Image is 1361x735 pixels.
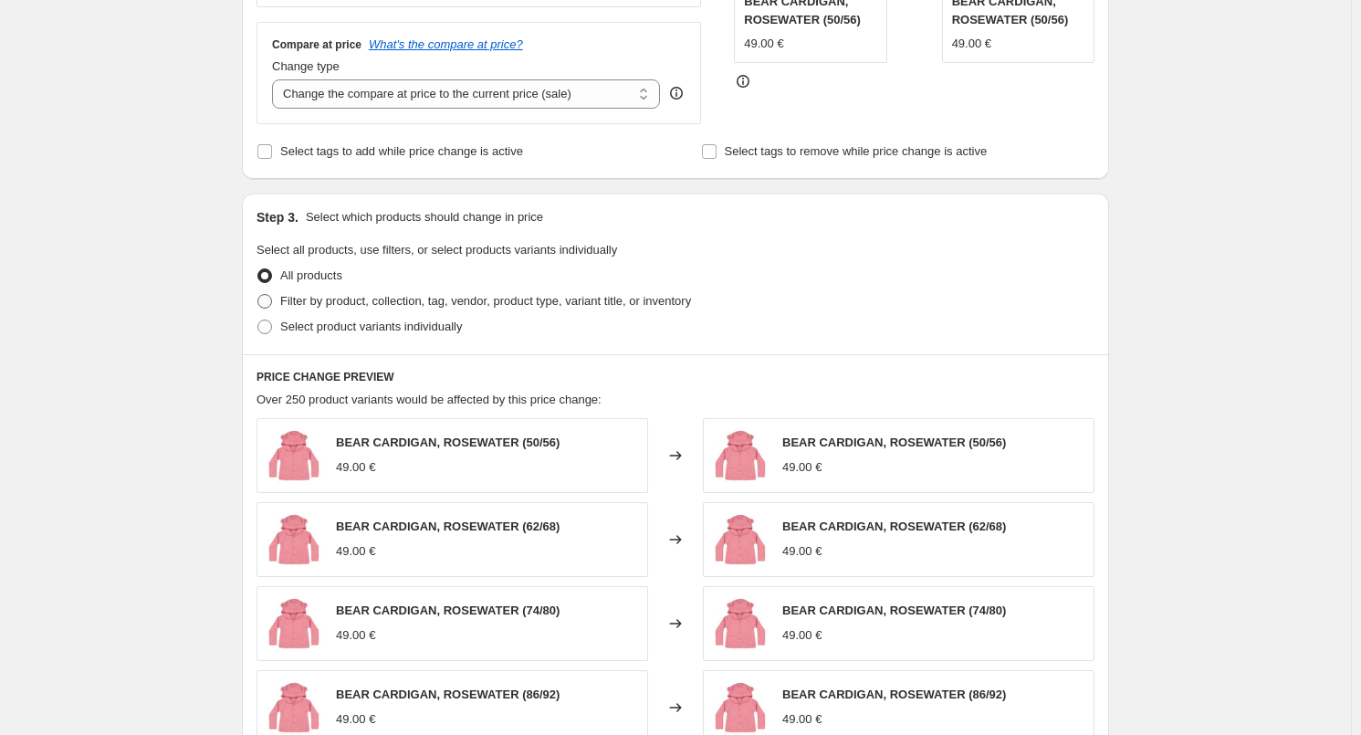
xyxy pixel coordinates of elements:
[667,84,686,102] div: help
[725,144,988,158] span: Select tags to remove while price change is active
[267,512,321,567] img: bear-cardigan-rosewater-paita-metsola-925819_80x.jpg
[267,428,321,483] img: bear-cardigan-rosewater-paita-metsola-925819_80x.jpg
[306,208,543,226] p: Select which products should change in price
[713,680,768,735] img: bear-cardigan-rosewater-paita-metsola-925819_80x.jpg
[744,35,783,53] div: 49.00 €
[336,710,375,729] div: 49.00 €
[272,59,340,73] span: Change type
[256,393,602,406] span: Over 250 product variants would be affected by this price change:
[782,458,822,477] div: 49.00 €
[782,688,1006,701] span: BEAR CARDIGAN, ROSEWATER (86/92)
[272,37,361,52] h3: Compare at price
[782,626,822,645] div: 49.00 €
[280,144,523,158] span: Select tags to add while price change is active
[336,458,375,477] div: 49.00 €
[952,35,991,53] div: 49.00 €
[336,520,560,533] span: BEAR CARDIGAN, ROSEWATER (62/68)
[280,294,691,308] span: Filter by product, collection, tag, vendor, product type, variant title, or inventory
[782,436,1006,449] span: BEAR CARDIGAN, ROSEWATER (50/56)
[336,436,560,449] span: BEAR CARDIGAN, ROSEWATER (50/56)
[782,604,1006,617] span: BEAR CARDIGAN, ROSEWATER (74/80)
[256,243,617,257] span: Select all products, use filters, or select products variants individually
[336,626,375,645] div: 49.00 €
[267,596,321,651] img: bear-cardigan-rosewater-paita-metsola-925819_80x.jpg
[256,208,298,226] h2: Step 3.
[256,370,1094,384] h6: PRICE CHANGE PREVIEW
[280,320,462,333] span: Select product variants individually
[369,37,523,51] button: What's the compare at price?
[280,268,342,282] span: All products
[336,688,560,701] span: BEAR CARDIGAN, ROSEWATER (86/92)
[782,710,822,729] div: 49.00 €
[713,596,768,651] img: bear-cardigan-rosewater-paita-metsola-925819_80x.jpg
[267,680,321,735] img: bear-cardigan-rosewater-paita-metsola-925819_80x.jpg
[782,542,822,561] div: 49.00 €
[336,542,375,561] div: 49.00 €
[713,428,768,483] img: bear-cardigan-rosewater-paita-metsola-925819_80x.jpg
[336,604,560,617] span: BEAR CARDIGAN, ROSEWATER (74/80)
[782,520,1006,533] span: BEAR CARDIGAN, ROSEWATER (62/68)
[713,512,768,567] img: bear-cardigan-rosewater-paita-metsola-925819_80x.jpg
